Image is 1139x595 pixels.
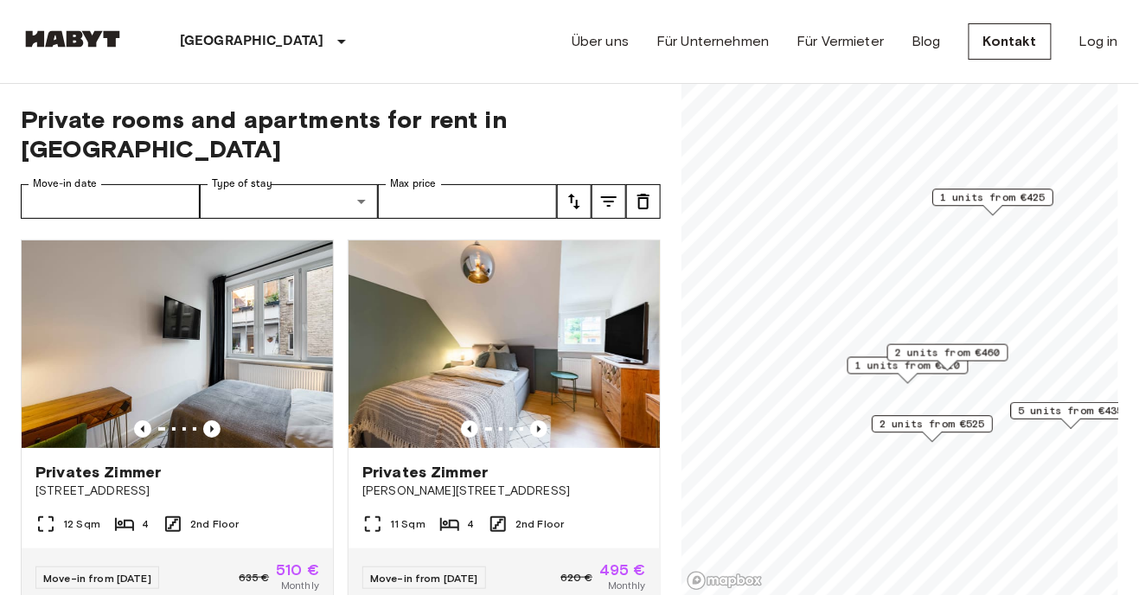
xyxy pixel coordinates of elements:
[281,578,319,593] span: Monthly
[276,562,319,578] span: 510 €
[21,184,200,219] input: Choose date
[22,240,333,448] img: Marketing picture of unit DE-09-007-001-04HF
[349,240,660,448] img: Marketing picture of unit DE-09-001-002-03HF
[940,189,1046,205] span: 1 units from €425
[530,420,547,438] button: Previous image
[1079,31,1118,52] a: Log in
[687,571,763,591] a: Mapbox logo
[190,516,239,532] span: 2nd Floor
[35,483,319,500] span: [STREET_ADDRESS]
[1019,403,1124,419] span: 5 units from €435
[142,516,149,532] span: 4
[895,345,1001,361] span: 2 units from €460
[362,483,646,500] span: [PERSON_NAME][STREET_ADDRESS]
[43,572,151,585] span: Move-in from [DATE]
[63,516,100,532] span: 12 Sqm
[932,189,1053,215] div: Map marker
[887,344,1008,371] div: Map marker
[134,420,151,438] button: Previous image
[33,176,97,191] label: Move-in date
[880,416,985,432] span: 2 units from €525
[572,31,629,52] a: Über uns
[848,357,969,384] div: Map marker
[560,570,592,585] span: 620 €
[872,415,993,442] div: Map marker
[390,176,437,191] label: Max price
[912,31,941,52] a: Blog
[180,31,324,52] p: [GEOGRAPHIC_DATA]
[599,562,646,578] span: 495 €
[370,572,478,585] span: Move-in from [DATE]
[467,516,474,532] span: 4
[855,358,961,374] span: 1 units from €510
[239,570,269,585] span: 635 €
[390,516,426,532] span: 11 Sqm
[203,420,221,438] button: Previous image
[1011,402,1132,429] div: Map marker
[461,420,478,438] button: Previous image
[608,578,646,593] span: Monthly
[656,31,769,52] a: Für Unternehmen
[797,31,884,52] a: Für Vermieter
[515,516,564,532] span: 2nd Floor
[21,105,661,163] span: Private rooms and apartments for rent in [GEOGRAPHIC_DATA]
[557,184,592,219] button: tune
[592,184,626,219] button: tune
[626,184,661,219] button: tune
[969,23,1052,60] a: Kontakt
[212,176,272,191] label: Type of stay
[35,462,161,483] span: Privates Zimmer
[362,462,488,483] span: Privates Zimmer
[21,30,125,48] img: Habyt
